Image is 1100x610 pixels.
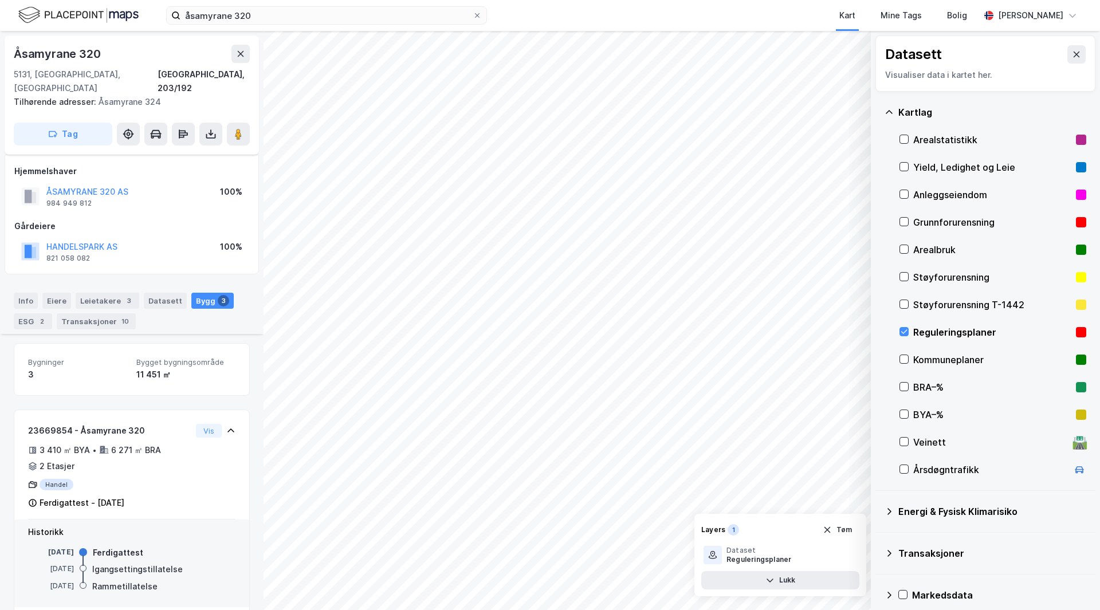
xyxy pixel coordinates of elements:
[913,243,1071,257] div: Arealbruk
[220,240,242,254] div: 100%
[14,164,249,178] div: Hjemmelshaver
[93,546,143,560] div: Ferdigattest
[40,443,90,457] div: 3 410 ㎡ BYA
[40,496,124,510] div: Ferdigattest - [DATE]
[196,424,222,438] button: Vis
[46,254,90,263] div: 821 058 082
[18,5,139,25] img: logo.f888ab2527a4732fd821a326f86c7f29.svg
[701,571,859,589] button: Lukk
[1072,435,1087,450] div: 🛣️
[815,521,859,539] button: Tøm
[913,270,1071,284] div: Støyforurensning
[881,9,922,22] div: Mine Tags
[40,459,74,473] div: 2 Etasjer
[14,293,38,309] div: Info
[28,424,191,438] div: 23669854 - Åsamyrane 320
[839,9,855,22] div: Kart
[913,325,1071,339] div: Reguleringsplaner
[913,353,1071,367] div: Kommuneplaner
[913,463,1068,477] div: Årsdøgntrafikk
[913,408,1071,422] div: BYA–%
[998,9,1063,22] div: [PERSON_NAME]
[912,588,1086,602] div: Markedsdata
[158,68,250,95] div: [GEOGRAPHIC_DATA], 203/192
[57,313,136,329] div: Transaksjoner
[14,219,249,233] div: Gårdeiere
[728,524,739,536] div: 1
[913,215,1071,229] div: Grunnforurensning
[136,357,235,367] span: Bygget bygningsområde
[913,160,1071,174] div: Yield, Ledighet og Leie
[14,313,52,329] div: ESG
[28,581,74,591] div: [DATE]
[898,546,1086,560] div: Transaksjoner
[28,564,74,574] div: [DATE]
[28,368,127,381] div: 3
[76,293,139,309] div: Leietakere
[136,368,235,381] div: 11 451 ㎡
[726,546,791,555] div: Dataset
[28,357,127,367] span: Bygninger
[898,105,1086,119] div: Kartlag
[28,525,235,539] div: Historikk
[913,435,1068,449] div: Veinett
[14,95,241,109] div: Åsamyrane 324
[913,298,1071,312] div: Støyforurensning T-1442
[28,547,74,557] div: [DATE]
[191,293,234,309] div: Bygg
[123,295,135,306] div: 3
[220,185,242,199] div: 100%
[92,580,158,593] div: Rammetillatelse
[92,446,97,455] div: •
[726,555,791,564] div: Reguleringsplaner
[144,293,187,309] div: Datasett
[947,9,967,22] div: Bolig
[913,133,1071,147] div: Arealstatistikk
[913,188,1071,202] div: Anleggseiendom
[42,293,71,309] div: Eiere
[218,295,229,306] div: 3
[701,525,725,534] div: Layers
[14,68,158,95] div: 5131, [GEOGRAPHIC_DATA], [GEOGRAPHIC_DATA]
[14,123,112,145] button: Tag
[913,380,1071,394] div: BRA–%
[898,505,1086,518] div: Energi & Fysisk Klimarisiko
[111,443,161,457] div: 6 271 ㎡ BRA
[14,45,103,63] div: Åsamyrane 320
[14,97,99,107] span: Tilhørende adresser:
[180,7,473,24] input: Søk på adresse, matrikkel, gårdeiere, leietakere eller personer
[885,45,942,64] div: Datasett
[119,316,131,327] div: 10
[92,562,183,576] div: Igangsettingstillatelse
[36,316,48,327] div: 2
[1043,555,1100,610] iframe: Chat Widget
[885,68,1086,82] div: Visualiser data i kartet her.
[46,199,92,208] div: 984 949 812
